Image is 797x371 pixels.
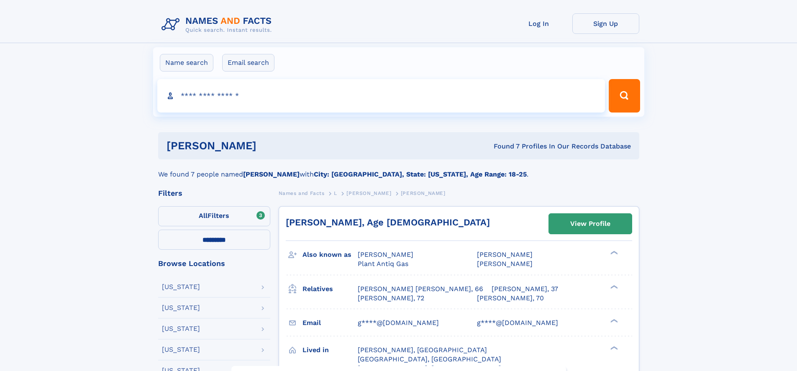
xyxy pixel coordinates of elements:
[609,79,640,113] button: Search Button
[314,170,527,178] b: City: [GEOGRAPHIC_DATA], State: [US_STATE], Age Range: 18-25
[608,284,618,289] div: ❯
[358,346,487,354] span: [PERSON_NAME], [GEOGRAPHIC_DATA]
[358,294,424,303] a: [PERSON_NAME], 72
[243,170,300,178] b: [PERSON_NAME]
[608,250,618,256] div: ❯
[492,284,558,294] a: [PERSON_NAME], 37
[358,284,483,294] a: [PERSON_NAME] [PERSON_NAME], 66
[375,142,631,151] div: Found 7 Profiles In Our Records Database
[162,284,200,290] div: [US_STATE]
[222,54,274,72] label: Email search
[302,343,358,357] h3: Lived in
[158,13,279,36] img: Logo Names and Facts
[549,214,632,234] a: View Profile
[286,217,490,228] a: [PERSON_NAME], Age [DEMOGRAPHIC_DATA]
[608,345,618,351] div: ❯
[158,206,270,226] label: Filters
[358,251,413,258] span: [PERSON_NAME]
[157,79,605,113] input: search input
[358,260,408,268] span: Plant Antiq Gas
[167,141,375,151] h1: [PERSON_NAME]
[570,214,610,233] div: View Profile
[334,188,337,198] a: L
[162,346,200,353] div: [US_STATE]
[334,190,337,196] span: L
[505,13,572,34] a: Log In
[477,251,533,258] span: [PERSON_NAME]
[162,325,200,332] div: [US_STATE]
[346,188,391,198] a: [PERSON_NAME]
[158,260,270,267] div: Browse Locations
[608,318,618,323] div: ❯
[302,282,358,296] h3: Relatives
[162,304,200,311] div: [US_STATE]
[477,260,533,268] span: [PERSON_NAME]
[158,159,639,179] div: We found 7 people named with .
[346,190,391,196] span: [PERSON_NAME]
[302,316,358,330] h3: Email
[160,54,213,72] label: Name search
[401,190,446,196] span: [PERSON_NAME]
[358,355,501,363] span: [GEOGRAPHIC_DATA], [GEOGRAPHIC_DATA]
[158,189,270,197] div: Filters
[477,294,544,303] a: [PERSON_NAME], 70
[572,13,639,34] a: Sign Up
[302,248,358,262] h3: Also known as
[199,212,208,220] span: All
[279,188,325,198] a: Names and Facts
